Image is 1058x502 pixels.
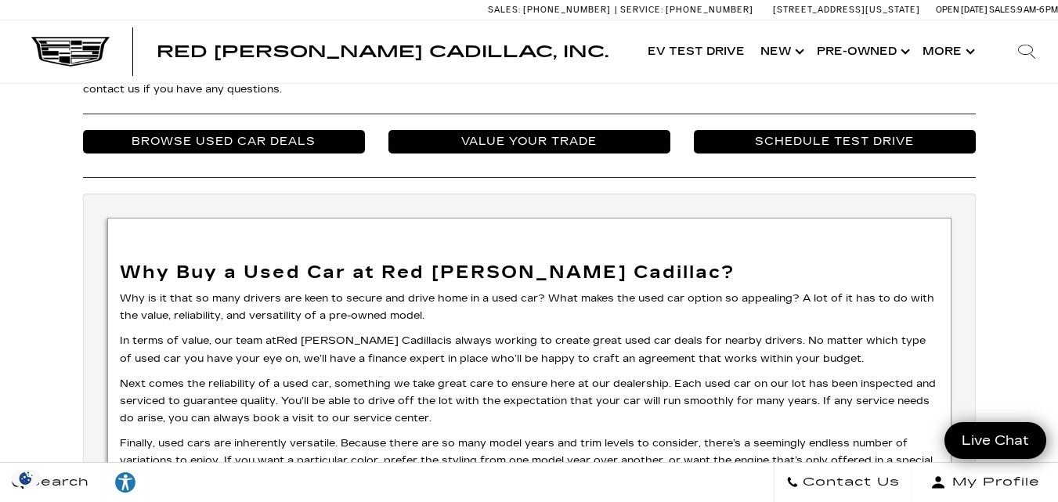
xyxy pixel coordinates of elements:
[694,130,976,153] a: Schedule Test Drive
[799,471,900,493] span: Contact Us
[24,471,89,493] span: Search
[944,422,1046,459] a: Live Chat
[8,470,44,486] section: Click to Open Cookie Consent Modal
[809,20,915,83] a: Pre-Owned
[276,334,443,347] a: Red [PERSON_NAME] Cadillac
[774,463,912,502] a: Contact Us
[915,20,980,83] button: More
[120,332,939,367] p: In terms of value, our team at is always working to create great used car deals for nearby driver...
[102,471,149,494] div: Explore your accessibility options
[615,5,757,14] a: Service: [PHONE_NUMBER]
[488,5,615,14] a: Sales: [PHONE_NUMBER]
[120,375,939,427] p: Next comes the reliability of a used car, something we take great care to ensure here at our deal...
[8,470,44,486] img: Opt-Out Icon
[620,5,663,15] span: Service:
[157,44,608,60] a: Red [PERSON_NAME] Cadillac, Inc.
[120,290,939,324] p: Why is it that so many drivers are keen to secure and drive home in a used car? What makes the us...
[1017,5,1058,15] span: 9 AM-6 PM
[773,5,920,15] a: [STREET_ADDRESS][US_STATE]
[946,471,1040,493] span: My Profile
[31,37,110,67] img: Cadillac Dark Logo with Cadillac White Text
[523,5,611,15] span: [PHONE_NUMBER]
[388,130,670,153] a: Value Your Trade
[666,5,753,15] span: [PHONE_NUMBER]
[936,5,988,15] span: Open [DATE]
[157,42,608,61] span: Red [PERSON_NAME] Cadillac, Inc.
[120,435,939,486] p: Finally, used cars are inherently versatile. Because there are so many model years and trim level...
[83,130,365,153] a: Browse Used Car Deals
[954,432,1037,450] span: Live Chat
[753,20,809,83] a: New
[488,5,521,15] span: Sales:
[912,463,1058,502] button: Open user profile menu
[120,230,939,247] p: ​
[102,463,150,502] a: Explore your accessibility options
[120,262,735,283] strong: Why Buy a Used Car at Red [PERSON_NAME] Cadillac?
[989,5,1017,15] span: Sales:
[640,20,753,83] a: EV Test Drive
[995,20,1058,83] div: Search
